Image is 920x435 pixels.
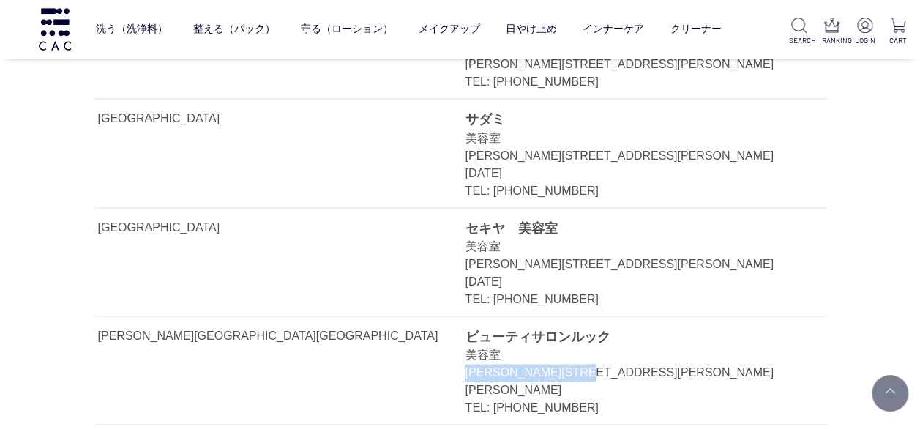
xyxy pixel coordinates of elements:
a: CART [887,18,908,46]
div: TEL: [PHONE_NUMBER] [465,291,793,308]
a: 洗う（洗浄料） [96,11,168,48]
div: TEL: [PHONE_NUMBER] [465,182,793,200]
a: SEARCH [789,18,810,46]
div: TEL: [PHONE_NUMBER] [465,399,793,417]
div: [PERSON_NAME][STREET_ADDRESS][PERSON_NAME][DATE] [465,147,793,182]
div: セキヤ 美容室 [465,219,793,238]
img: logo [37,8,73,50]
div: [PERSON_NAME][STREET_ADDRESS][PERSON_NAME][PERSON_NAME] [465,364,793,399]
div: [PERSON_NAME][GEOGRAPHIC_DATA][GEOGRAPHIC_DATA] [98,327,438,345]
a: クリーナー [670,11,721,48]
div: サダミ [465,110,793,129]
a: RANKING [821,18,842,46]
a: 日やけ止め [506,11,557,48]
a: 守る（ローション） [301,11,393,48]
div: 美容室 [465,238,793,256]
p: CART [887,35,908,46]
div: TEL: [PHONE_NUMBER] [465,73,793,91]
p: RANKING [821,35,842,46]
div: [GEOGRAPHIC_DATA] [98,219,280,237]
div: ビューティサロンルック [465,327,793,346]
a: 整える（パック） [193,11,275,48]
p: SEARCH [789,35,810,46]
a: メイクアップ [419,11,480,48]
p: LOGIN [854,35,875,46]
a: LOGIN [854,18,875,46]
div: 美容室 [465,130,793,147]
div: [PERSON_NAME][STREET_ADDRESS][PERSON_NAME][DATE] [465,256,793,291]
div: 美容室 [465,346,793,364]
div: [GEOGRAPHIC_DATA] [98,110,280,127]
a: インナーケア [583,11,644,48]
